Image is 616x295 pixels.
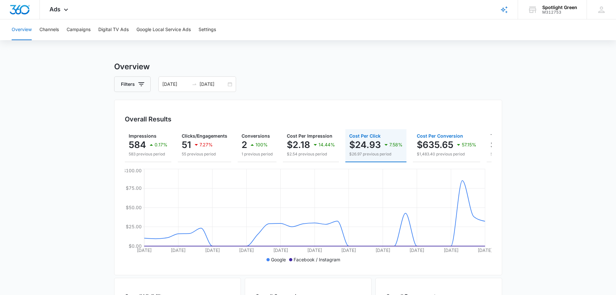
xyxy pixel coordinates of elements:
tspan: [DATE] [341,247,356,253]
tspan: [DATE] [205,247,220,253]
p: 0.17% [155,142,168,147]
button: Channels [39,19,59,40]
span: Cost Per Click [349,133,381,139]
p: $26.97 previous period [349,151,403,157]
button: Digital TV Ads [98,19,129,40]
p: 100% [255,142,268,147]
button: Filters [114,76,151,92]
tspan: [DATE] [171,247,186,253]
p: 55 previous period [182,151,227,157]
tspan: [DATE] [443,247,458,253]
p: 2 [242,140,247,150]
p: 14.44% [319,142,335,147]
h3: Overall Results [125,114,171,124]
span: swap-right [192,82,197,87]
tspan: [DATE] [307,247,322,253]
button: Overview [12,19,32,40]
tspan: [DATE] [375,247,390,253]
span: Total Spend [491,133,517,139]
p: $2.18 [287,140,310,150]
p: 1 previous period [242,151,273,157]
span: Cost Per Conversion [417,133,463,139]
p: Google [271,256,286,263]
p: $1,483.40 previous period [491,151,554,157]
p: 7.58% [389,142,403,147]
tspan: [DATE] [239,247,254,253]
p: $635.65 [417,140,453,150]
tspan: [DATE] [137,247,152,253]
span: Cost Per Impression [287,133,332,139]
span: Conversions [242,133,270,139]
span: Impressions [129,133,157,139]
p: Facebook / Instagram [294,256,340,263]
tspan: $25.00 [126,224,142,229]
p: 57.15% [462,142,476,147]
tspan: [DATE] [409,247,424,253]
button: Google Local Service Ads [136,19,191,40]
button: Campaigns [67,19,91,40]
tspan: [DATE] [273,247,288,253]
input: End date [200,81,226,88]
tspan: $50.00 [126,205,142,210]
tspan: $100.00 [123,168,142,173]
tspan: $0.00 [129,243,142,249]
p: $2.54 previous period [287,151,335,157]
p: 583 previous period [129,151,168,157]
p: 584 [129,140,146,150]
p: $1,271.30 [491,140,532,150]
input: Start date [162,81,189,88]
p: 7.27% [200,142,213,147]
tspan: $75.00 [126,185,142,191]
h3: Overview [114,61,502,73]
div: account id [542,10,577,15]
p: 51 [182,140,191,150]
span: to [192,82,197,87]
button: Settings [199,19,216,40]
span: Clicks/Engagements [182,133,227,139]
p: $24.93 [349,140,381,150]
tspan: [DATE] [478,247,492,253]
p: $1,483.40 previous period [417,151,476,157]
span: Ads [49,6,60,13]
div: account name [542,5,577,10]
